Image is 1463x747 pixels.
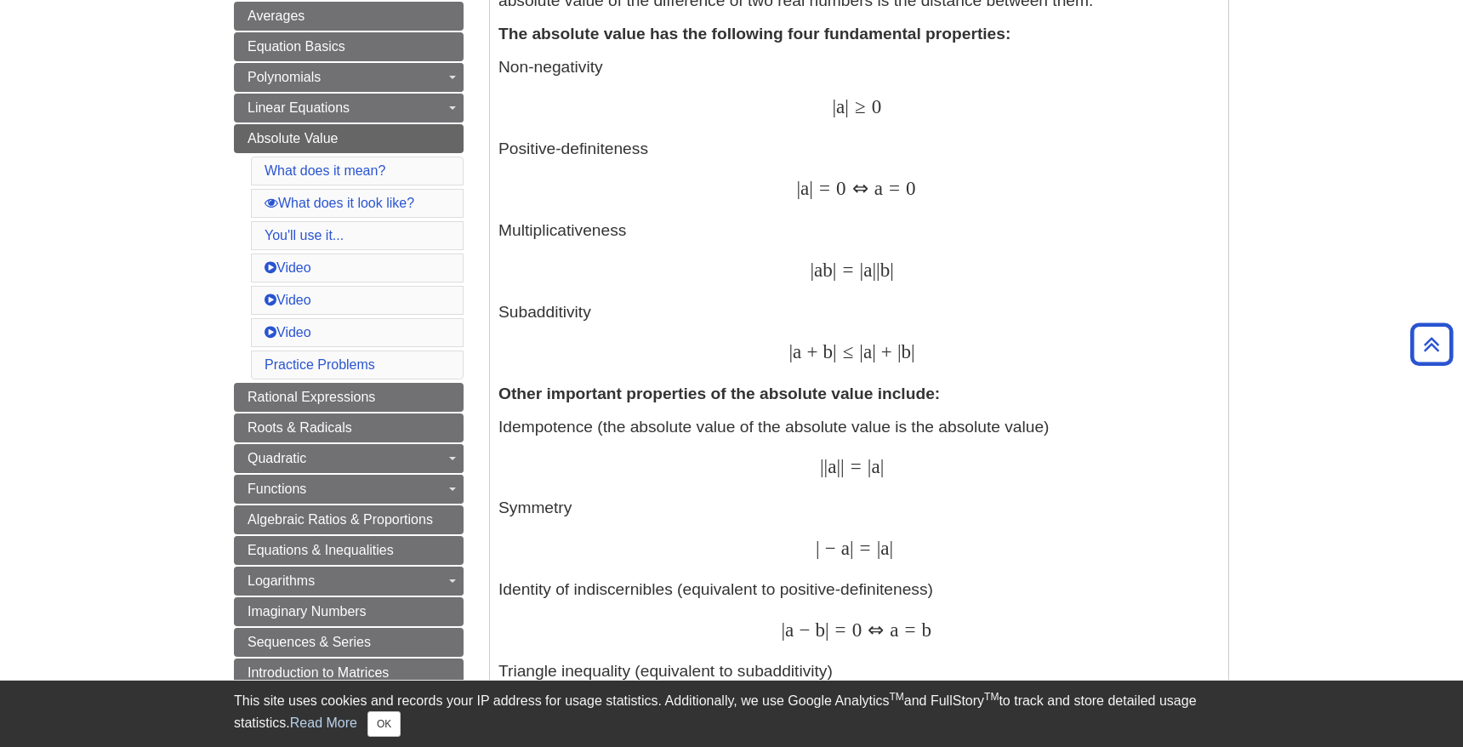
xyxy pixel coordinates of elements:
span: = [845,455,862,477]
a: Functions [234,475,464,504]
a: What does it mean? [265,163,385,178]
span: 0 [866,95,882,117]
span: − [820,537,836,559]
span: | [824,455,828,477]
span: Sequences & Series [248,635,371,649]
a: Linear Equations [234,94,464,123]
span: Absolute Value [248,131,338,145]
span: a [828,455,836,477]
span: | [880,455,885,477]
span: a [836,537,850,559]
span: = [854,537,871,559]
span: − [794,619,810,641]
span: Logarithms [248,573,315,588]
span: b [823,259,833,281]
span: + [801,340,817,362]
span: | [816,537,820,559]
span: a [836,95,845,117]
a: Absolute Value [234,124,464,153]
span: | [833,259,837,281]
span: Averages [248,9,305,23]
a: Logarithms [234,567,464,596]
a: Roots & Radicals [234,413,464,442]
a: Practice Problems [265,357,375,372]
span: | [876,259,880,281]
span: Rational Expressions [248,390,375,404]
span: | [820,455,824,477]
a: Polynomials [234,63,464,92]
span: b [810,619,825,641]
span: Functions [248,482,306,496]
span: b [916,619,932,641]
span: = [899,619,916,641]
span: 0 [900,177,916,199]
span: | [877,537,881,559]
span: | [781,619,785,641]
a: Averages [234,2,464,31]
span: | [890,259,894,281]
span: Algebraic Ratios & Proportions [248,512,433,527]
span: = [883,177,900,199]
span: | [836,455,840,477]
span: = [829,619,846,641]
span: | [810,259,814,281]
span: ≥ [849,95,866,117]
a: Sequences & Series [234,628,464,657]
span: | [788,340,793,362]
span: Linear Equations [248,100,350,115]
span: b [880,259,891,281]
strong: Other important properties of the absolute value include: [498,385,940,402]
span: = [813,177,830,199]
span: | [809,177,813,199]
span: | [872,259,876,281]
span: a [793,340,801,362]
span: ≤ [837,340,854,362]
strong: The absolute value has the following four fundamental properties: [498,25,1010,43]
div: This site uses cookies and records your IP address for usage statistics. Additionally, we use Goo... [234,691,1229,737]
a: You'll use it... [265,228,344,242]
a: Quadratic [234,444,464,473]
span: = [836,259,853,281]
a: Equations & Inequalities [234,536,464,565]
span: | [860,259,864,281]
span: a [800,177,809,199]
a: Imaginary Numbers [234,597,464,626]
sup: TM [984,691,999,703]
span: a [863,259,872,281]
sup: TM [889,691,903,703]
span: | [845,95,849,117]
span: | [868,455,872,477]
a: Video [265,260,311,275]
span: a [884,619,898,641]
span: Equations & Inequalities [248,543,394,557]
span: | [833,340,837,362]
span: | [840,455,845,477]
span: | [796,177,800,199]
span: a [785,619,794,641]
span: | [832,95,836,117]
span: b [902,340,912,362]
span: a [871,455,880,477]
a: Rational Expressions [234,383,464,412]
a: Video [265,325,311,339]
span: Roots & Radicals [248,420,352,435]
span: | [897,340,902,362]
span: | [872,340,876,362]
a: Video [265,293,311,307]
span: 0 [846,619,862,641]
span: Polynomials [248,70,321,84]
a: Back to Top [1404,333,1459,356]
span: a [880,537,889,559]
span: b [817,340,833,362]
span: a [814,259,823,281]
a: Read More [290,716,357,730]
span: Equation Basics [248,39,345,54]
span: Introduction to Matrices [248,665,389,680]
button: Close [367,711,401,737]
p: Non-negativity Positive-definiteness Multiplicativeness Subadditivity [498,55,1220,366]
a: Algebraic Ratios & Proportions [234,505,464,534]
span: Imaginary Numbers [248,604,367,619]
span: | [911,340,915,362]
span: | [825,619,829,641]
a: What does it look like? [265,196,414,210]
